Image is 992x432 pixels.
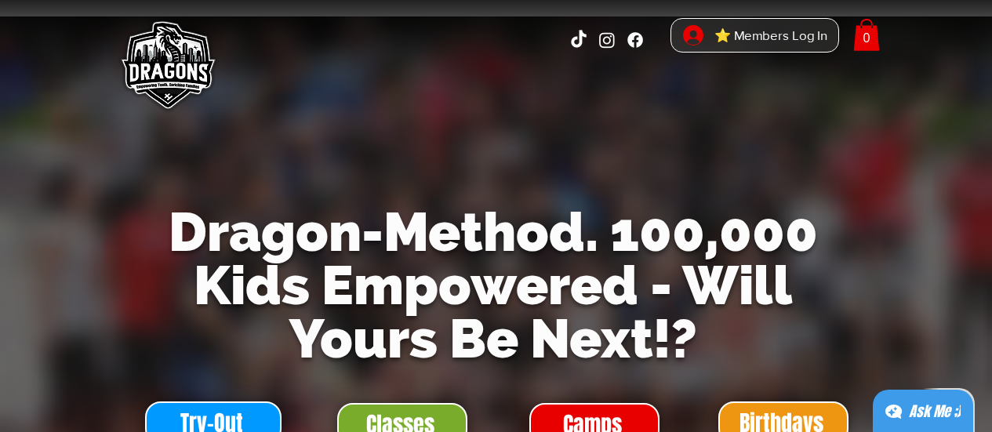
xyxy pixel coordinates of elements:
span: ⭐ Members Log In [709,24,833,48]
ul: Social Bar [569,30,645,50]
img: Skate Dragons logo with the slogan 'Empowering Youth, Enriching Families' in Singapore. [112,12,222,122]
text: 0 [863,31,870,45]
button: ⭐ Members Log In [672,19,838,53]
a: Cart with 0 items [853,19,880,51]
div: Ask Me ;) [909,401,961,423]
span: Dragon-Method. 100,000 Kids Empowered - Will Yours Be Next!? [169,201,818,370]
